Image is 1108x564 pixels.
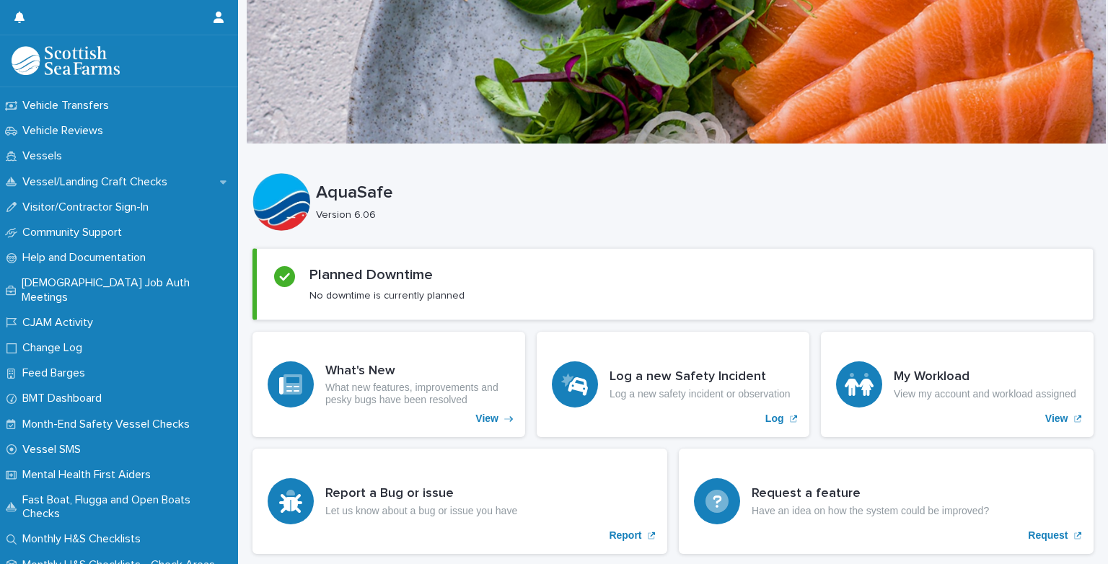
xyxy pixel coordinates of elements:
p: What new features, improvements and pesky bugs have been resolved [325,382,510,406]
h3: Report a Bug or issue [325,486,517,502]
h3: What's New [325,363,510,379]
p: Change Log [17,341,94,355]
a: Report [252,449,667,554]
a: Request [679,449,1094,554]
p: AquaSafe [316,182,1088,203]
p: Log [765,413,784,425]
p: Mental Health First Aiders [17,468,162,482]
p: Let us know about a bug or issue you have [325,505,517,517]
h3: My Workload [894,369,1076,385]
p: Monthly H&S Checklists [17,532,152,546]
h3: Request a feature [752,486,989,502]
p: Vehicle Reviews [17,124,115,138]
h3: Log a new Safety Incident [610,369,791,385]
p: CJAM Activity [17,316,105,330]
p: Month-End Safety Vessel Checks [17,418,201,431]
p: BMT Dashboard [17,392,113,405]
p: Vehicle Transfers [17,99,120,113]
p: Log a new safety incident or observation [610,388,791,400]
p: Community Support [17,226,133,239]
p: Have an idea on how the system could be improved? [752,505,989,517]
p: Vessels [17,149,74,163]
a: View [252,332,525,437]
p: Feed Barges [17,366,97,380]
p: Version 6.06 [316,209,1082,221]
a: Log [537,332,809,437]
img: bPIBxiqnSb2ggTQWdOVV [12,46,120,75]
p: Report [609,529,641,542]
p: Vessel/Landing Craft Checks [17,175,179,189]
p: Request [1028,529,1068,542]
p: Visitor/Contractor Sign-In [17,201,160,214]
p: View [1045,413,1068,425]
p: No downtime is currently planned [309,289,465,302]
p: View [475,413,498,425]
p: Fast Boat, Flugga and Open Boats Checks [17,493,238,521]
p: Vessel SMS [17,443,92,457]
p: Help and Documentation [17,251,157,265]
a: View [821,332,1094,437]
h2: Planned Downtime [309,266,433,283]
p: View my account and workload assigned [894,388,1076,400]
p: [DEMOGRAPHIC_DATA] Job Auth Meetings [16,276,238,304]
